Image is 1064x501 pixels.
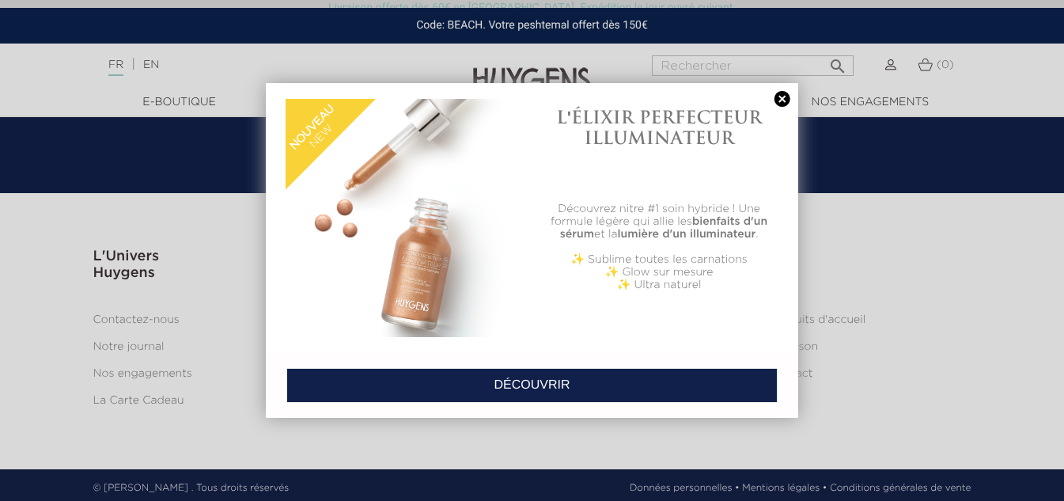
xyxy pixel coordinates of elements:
[618,229,756,240] b: lumière d'un illuminateur
[286,368,778,403] a: DÉCOUVRIR
[540,279,778,291] p: ✨ Ultra naturel
[540,253,778,266] p: ✨ Sublime toutes les carnations
[540,203,778,241] p: Découvrez nitre #1 soin hybride ! Une formule légère qui allie les et la .
[540,266,778,279] p: ✨ Glow sur mesure
[560,216,767,240] b: bienfaits d'un sérum
[540,107,778,149] h1: L'ÉLIXIR PERFECTEUR ILLUMINATEUR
